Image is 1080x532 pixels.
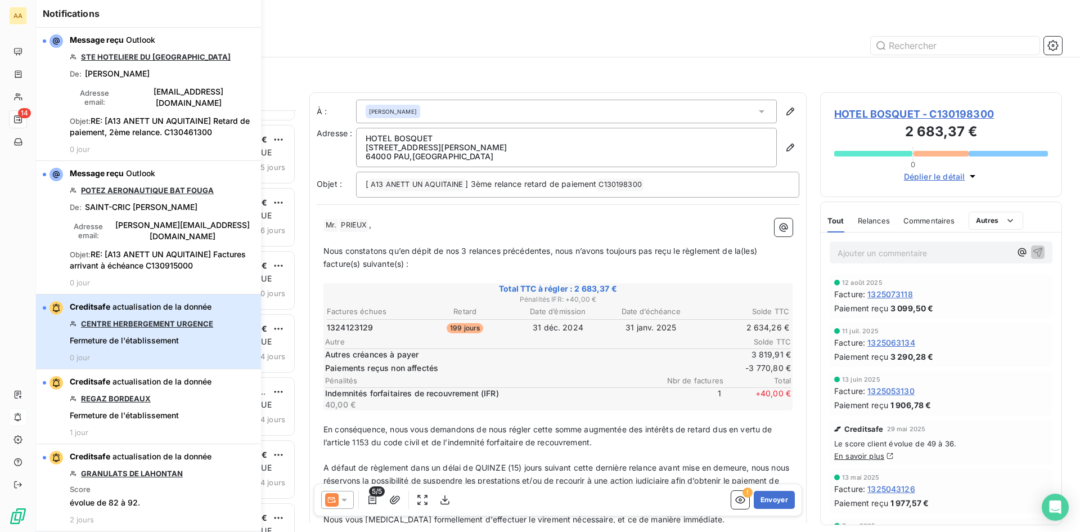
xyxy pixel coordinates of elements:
[9,110,26,128] a: 14
[70,249,246,270] span: RE: [A13 ANETT UN AQUITAINE] Factures arrivant à échéance C130915000
[70,278,90,287] span: 0 jour
[123,86,254,109] span: [EMAIL_ADDRESS][DOMAIN_NAME]
[70,69,82,78] span: De :
[369,178,465,191] span: A13 ANETT UN AQUITAINE
[369,220,371,229] span: ,
[36,161,261,294] button: Message reçu OutlookPOTEZ AERONAUTIQUE BAT FOUGADe:SAINT-CRIC [PERSON_NAME]Adresse email:[PERSON_...
[890,399,931,411] span: 1 906,78 €
[369,108,417,115] span: [PERSON_NAME]
[85,68,150,79] span: [PERSON_NAME]
[70,302,110,311] span: Creditsafe
[325,349,721,360] span: Autres créances à payer
[911,160,915,169] span: 0
[317,179,342,189] span: Objet :
[9,7,27,25] div: AA
[890,497,929,509] span: 1 977,57 €
[858,216,890,225] span: Relances
[834,385,865,397] span: Facture :
[842,474,880,481] span: 13 mai 2025
[325,376,656,385] span: Pénalités
[70,145,90,154] span: 0 jour
[9,507,27,525] img: Logo LeanPay
[1042,494,1069,521] div: Open Intercom Messenger
[325,294,791,305] span: Pénalités IFR : + 40,00 €
[369,486,385,497] span: 5/5
[339,219,368,232] span: PRIEUX
[126,168,155,178] span: Outlook
[70,222,107,240] span: Adresse email :
[112,451,211,461] span: actualisation de la donnée
[70,88,120,106] span: Adresse email :
[18,108,31,118] span: 14
[723,337,791,346] span: Solde TTC
[112,302,211,311] span: actualisation de la donnée
[887,426,926,432] span: 29 mai 2025
[698,321,790,334] td: 2 634,26 €
[126,35,155,44] span: Outlook
[834,497,888,509] span: Paiement reçu
[325,337,723,346] span: Autre
[70,428,88,437] span: 1 jour
[867,483,915,495] span: 1325043126
[834,483,865,495] span: Facture :
[70,353,90,362] span: 0 jour
[512,321,604,334] td: 31 déc. 2024
[366,134,767,143] p: HOTEL BOSQUET
[317,106,356,117] label: À :
[81,319,213,328] a: CENTRE HERBERGEMENT URGENCE
[70,451,110,461] span: Creditsafe
[323,246,759,269] span: Nous constatons qu’en dépit de nos 3 relances précédentes, nous n’avons toujours pas reçu le règl...
[70,485,91,494] span: Score
[890,302,934,314] span: 3 099,50 €
[70,515,94,524] span: 2 jours
[70,117,91,126] span: Objet :
[70,377,110,386] span: Creditsafe
[325,363,721,374] span: Paiements reçus non affectés
[110,220,254,242] span: [PERSON_NAME][EMAIL_ADDRESS][DOMAIN_NAME]
[112,377,211,386] span: actualisation de la donnée
[70,250,91,259] span: Objet :
[325,399,651,410] p: 40,00 €
[842,279,883,286] span: 12 août 2025
[366,143,767,152] p: [STREET_ADDRESS][PERSON_NAME]
[366,179,368,189] span: [
[867,288,913,300] span: 1325073118
[327,322,373,333] span: 1324123129
[81,469,183,478] a: GRANULATS DE LAHONTAN
[827,216,844,225] span: Tout
[834,337,865,348] span: Facture :
[890,351,934,363] span: 3 290,28 €
[605,321,697,334] td: 31 janv. 2025
[605,306,697,318] th: Date d’échéance
[723,388,791,410] span: + 40,00 €
[419,306,511,318] th: Retard
[834,106,1048,122] span: HOTEL BOSQUET - C130198300
[597,178,643,191] span: C130198300
[834,351,888,363] span: Paiement reçu
[834,399,888,411] span: Paiement reçu
[70,203,82,212] span: De :
[698,306,790,318] th: Solde TTC
[842,522,876,529] span: 7 avr. 2025
[36,369,261,444] button: Creditsafe actualisation de la donnéeREGAZ BORDEAUXFermeture de l'établissement1 jour
[867,385,915,397] span: 1325053130
[871,37,1039,55] input: Rechercher
[834,288,865,300] span: Facture :
[842,376,880,383] span: 13 juin 2025
[834,122,1048,144] h3: 2 683,37 €
[754,491,795,509] button: Envoyer
[366,152,767,161] p: 64000 PAU , [GEOGRAPHIC_DATA]
[81,394,151,403] a: REGAZ BORDEAUX
[81,186,214,195] a: POTEZ AERONAUTIQUE BAT FOUGA
[325,283,791,294] span: Total TTC à régler : 2 683,37 €
[844,424,884,433] span: Creditsafe
[324,219,338,232] span: Mr.
[903,216,955,225] span: Commentaires
[70,35,124,44] span: Message reçu
[901,170,982,183] button: Déplier le détail
[70,116,250,137] span: RE: [A13 ANETT UN AQUITAINE] Retard de paiement, 2ème relance. C130461300
[36,294,261,369] button: Creditsafe actualisation de la donnéeCENTRE HERBERGEMENT URGENCEFermeture de l'établissement0 jour
[867,337,915,348] span: 1325063134
[70,497,140,508] span: évolue de 82 à 92.
[904,171,965,182] span: Déplier le détail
